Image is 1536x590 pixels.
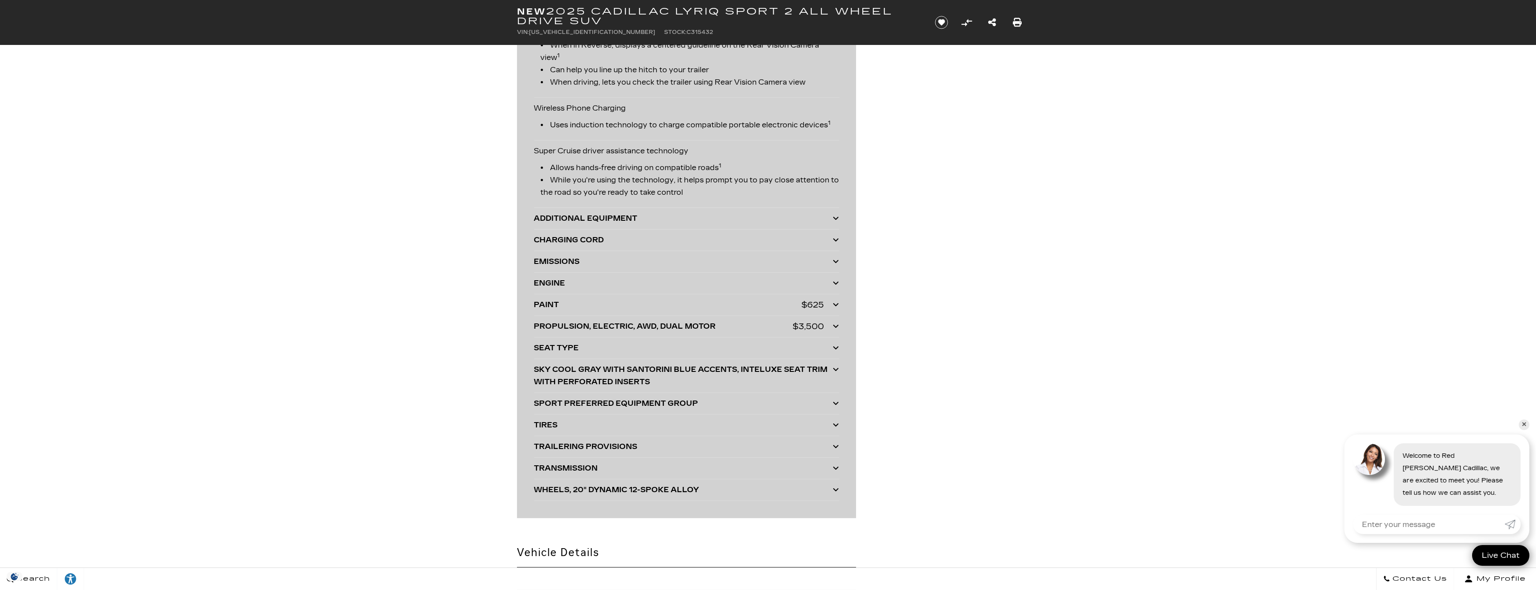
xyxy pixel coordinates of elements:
[534,441,833,453] div: TRAILERING PROVISIONS
[534,397,833,410] div: SPORT PREFERRED EQUIPMENT GROUP
[534,342,833,354] div: SEAT TYPE
[558,52,560,59] sup: 1
[1390,573,1447,585] span: Contact Us
[541,119,839,131] li: Uses induction technology to charge compatible portable electronic devices
[517,7,920,26] h1: 2025 Cadillac LYRIQ Sport 2 All Wheel Drive SUV
[517,545,856,560] h2: Vehicle Details
[14,573,50,585] span: Search
[802,299,824,311] div: $625
[534,462,833,475] div: TRANSMISSION
[534,484,833,496] div: WHEELS, 20" DYNAMIC 12-SPOKE ALLOY
[1376,568,1454,590] a: Contact Us
[1394,443,1521,506] div: Welcome to Red [PERSON_NAME] Cadillac, we are excited to meet you! Please tell us how we can assi...
[932,15,951,30] button: Save vehicle
[534,277,833,289] div: ENGINE
[1454,568,1536,590] button: Open user profile menu
[541,162,839,174] li: Allows hands-free driving on compatible roads
[828,120,831,126] sup: 1
[687,29,713,35] span: C315432
[1353,515,1505,534] input: Enter your message
[57,568,84,590] a: Explore your accessibility options
[534,98,839,141] div: Wireless Phone Charging
[1477,550,1524,560] span: Live Chat
[534,141,839,208] div: Super Cruise driver assistance technology
[719,163,722,169] sup: 1
[534,234,833,246] div: CHARGING CORD
[541,39,839,64] li: When in Reverse, displays a centered guideline on the Rear Vision Camera view
[793,320,824,333] div: $3,500
[1473,573,1526,585] span: My Profile
[517,29,529,35] span: VIN:
[1353,443,1385,475] img: Agent profile photo
[541,76,839,89] li: When driving, lets you check the trailer using Rear Vision Camera view
[4,572,25,581] section: Click to Open Cookie Consent Modal
[4,572,25,581] img: Opt-Out Icon
[534,364,833,388] div: SKY COOL GRAY WITH SANTORINI BLUE ACCENTS, INTELUXE SEAT TRIM WITH PERFORATED INSERTS
[1013,16,1022,29] a: Print this New 2025 Cadillac LYRIQ Sport 2 All Wheel Drive SUV
[534,419,833,431] div: TIRES
[534,212,833,225] div: ADDITIONAL EQUIPMENT
[1505,515,1521,534] a: Submit
[960,16,973,29] button: Compare Vehicle
[541,174,839,199] li: While you're using the technology, it helps prompt you to pay close attention to the road so you'...
[664,29,687,35] span: Stock:
[534,256,833,268] div: EMISSIONS
[541,64,839,76] li: Can help you line up the hitch to your trailer
[529,29,655,35] span: [US_VEHICLE_IDENTIFICATION_NUMBER]
[517,6,546,17] strong: New
[534,320,793,333] div: PROPULSION, ELECTRIC, AWD, DUAL MOTOR
[988,16,996,29] a: Share this New 2025 Cadillac LYRIQ Sport 2 All Wheel Drive SUV
[57,572,84,586] div: Explore your accessibility options
[534,18,839,98] div: Hitch Guidance
[1472,545,1529,566] a: Live Chat
[534,299,802,311] div: PAINT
